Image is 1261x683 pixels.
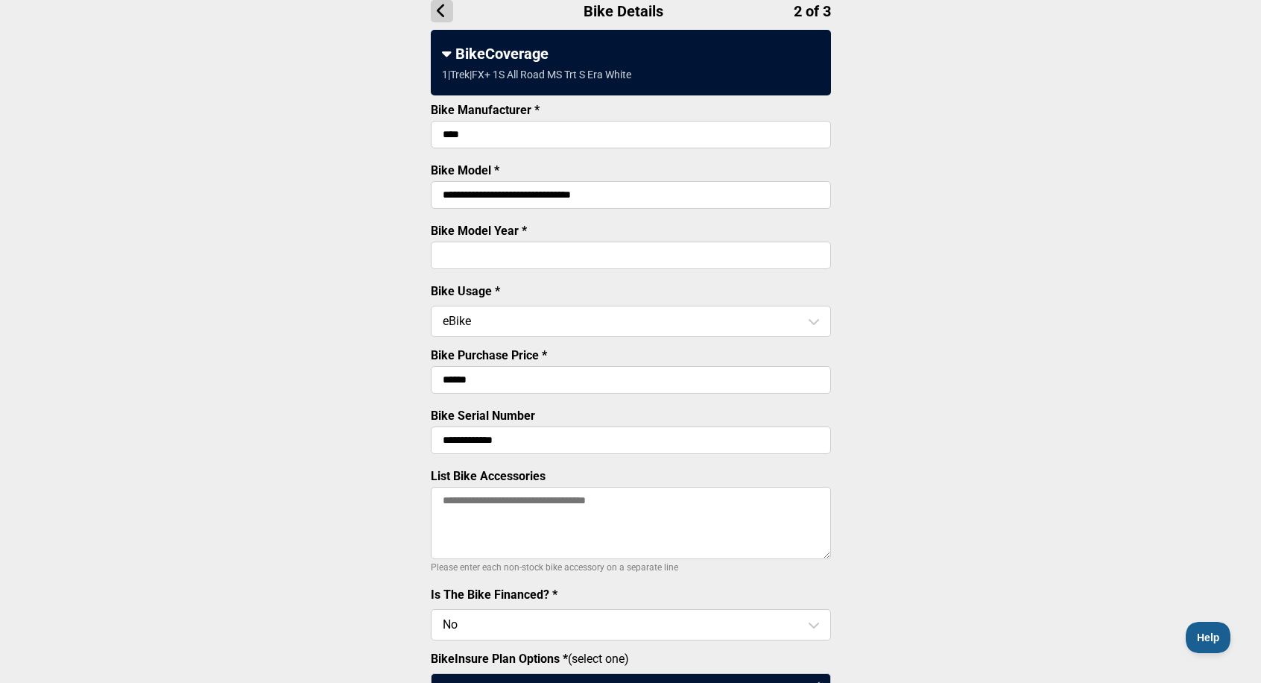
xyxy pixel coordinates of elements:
[431,558,831,576] p: Please enter each non-stock bike accessory on a separate line
[442,45,820,63] div: BikeCoverage
[431,284,500,298] label: Bike Usage *
[431,409,535,423] label: Bike Serial Number
[431,469,546,483] label: List Bike Accessories
[431,652,568,666] strong: BikeInsure Plan Options *
[1186,622,1231,653] iframe: Toggle Customer Support
[431,348,547,362] label: Bike Purchase Price *
[794,2,831,20] span: 2 of 3
[431,224,527,238] label: Bike Model Year *
[431,103,540,117] label: Bike Manufacturer *
[431,652,831,666] label: (select one)
[431,163,499,177] label: Bike Model *
[442,69,631,81] div: 1 | Trek | FX+ 1S All Road MS Trt S Era White
[431,588,557,602] label: Is The Bike Financed? *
